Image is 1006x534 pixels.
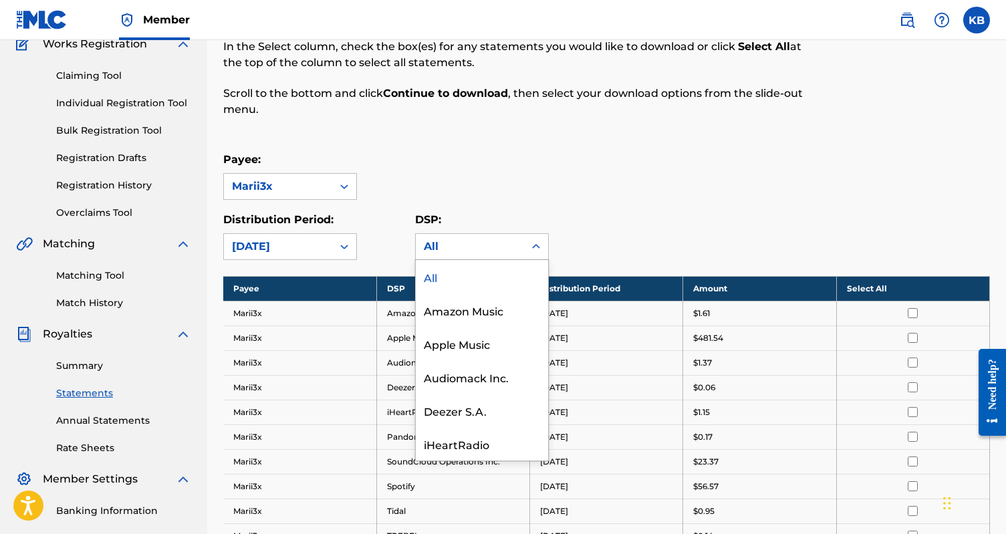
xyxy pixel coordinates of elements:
a: Registration History [56,178,191,192]
td: SoundCloud Operations Inc. [376,449,529,474]
div: iHeartRadio [416,427,548,460]
div: Audiomack Inc. [416,360,548,394]
img: MLC Logo [16,10,68,29]
th: Distribution Period [530,276,683,301]
div: Drag [943,483,951,523]
a: Matching Tool [56,269,191,283]
a: Rate Sheets [56,441,191,455]
td: [DATE] [530,474,683,499]
img: expand [175,326,191,342]
div: Deezer S.A. [416,394,548,427]
a: Annual Statements [56,414,191,428]
td: Marii3x [223,424,376,449]
p: $1.61 [693,307,710,319]
td: [DATE] [530,424,683,449]
span: Works Registration [43,36,147,52]
img: expand [175,236,191,252]
th: Amount [683,276,836,301]
th: DSP [376,276,529,301]
td: [DATE] [530,325,683,350]
label: DSP: [415,213,441,226]
td: Spotify [376,474,529,499]
td: Pandora [376,424,529,449]
div: Amazon Music [416,293,548,327]
img: search [899,12,915,28]
td: [DATE] [530,449,683,474]
div: Help [928,7,955,33]
td: [DATE] [530,350,683,375]
div: All [416,260,548,293]
a: Public Search [894,7,920,33]
td: [DATE] [530,499,683,523]
td: Marii3x [223,499,376,523]
img: Matching [16,236,33,252]
span: Matching [43,236,95,252]
a: Overclaims Tool [56,206,191,220]
td: Audiomack Inc. [376,350,529,375]
div: User Menu [963,7,990,33]
div: Apple Music [416,327,548,360]
td: Marii3x [223,400,376,424]
td: [DATE] [530,301,683,325]
td: Marii3x [223,449,376,474]
img: expand [175,36,191,52]
td: Marii3x [223,301,376,325]
td: iHeartRadio [376,400,529,424]
iframe: Chat Widget [939,470,1006,534]
div: Marii3x [232,178,324,194]
p: $1.15 [693,406,710,418]
td: [DATE] [530,375,683,400]
p: $481.54 [693,332,723,344]
a: Individual Registration Tool [56,96,191,110]
th: Payee [223,276,376,301]
div: All [424,239,516,255]
p: $1.37 [693,357,712,369]
td: Marii3x [223,350,376,375]
th: Select All [836,276,989,301]
span: Royalties [43,326,92,342]
img: Royalties [16,326,32,342]
strong: Select All [738,40,790,53]
a: Bulk Registration Tool [56,124,191,138]
p: $56.57 [693,481,719,493]
p: $0.06 [693,382,715,394]
span: Member [143,12,190,27]
img: Works Registration [16,36,33,52]
img: Member Settings [16,471,32,487]
td: Deezer S.A. [376,375,529,400]
label: Distribution Period: [223,213,334,226]
a: Summary [56,359,191,373]
p: $23.37 [693,456,719,468]
td: Marii3x [223,474,376,499]
a: Claiming Tool [56,69,191,83]
a: Statements [56,386,191,400]
img: help [934,12,950,28]
label: Payee: [223,153,261,166]
p: In the Select column, check the box(es) for any statements you would like to download or click at... [223,39,813,71]
img: expand [175,471,191,487]
p: Scroll to the bottom and click , then select your download options from the slide-out menu. [223,86,813,118]
span: Member Settings [43,471,138,487]
a: Banking Information [56,504,191,518]
a: Registration Drafts [56,151,191,165]
img: Top Rightsholder [119,12,135,28]
div: [DATE] [232,239,324,255]
td: Apple Music [376,325,529,350]
td: [DATE] [530,400,683,424]
td: Amazon Music [376,301,529,325]
p: $0.17 [693,431,713,443]
p: $0.95 [693,505,715,517]
td: Marii3x [223,375,376,400]
td: Tidal [376,499,529,523]
td: Marii3x [223,325,376,350]
a: Match History [56,296,191,310]
iframe: Resource Center [969,336,1006,450]
strong: Continue to download [383,87,508,100]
